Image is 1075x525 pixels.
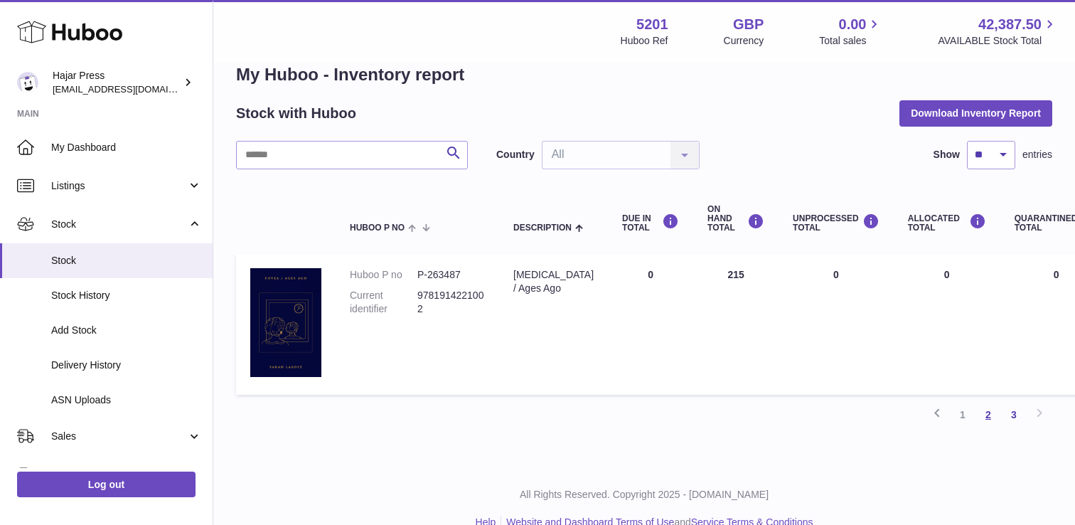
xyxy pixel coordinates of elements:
span: Listings [51,179,187,193]
dt: Huboo P no [350,268,417,282]
a: Log out [17,472,196,497]
span: My Dashboard [51,141,202,154]
a: 1 [950,402,975,428]
div: Currency [724,34,764,48]
span: Sales [51,430,187,443]
span: ASN Uploads [51,393,202,407]
td: 215 [693,254,779,395]
span: Stock [51,254,202,267]
span: [EMAIL_ADDRESS][DOMAIN_NAME] [53,83,209,95]
a: 0.00 Total sales [819,15,882,48]
span: Huboo P no [350,223,405,233]
span: 42,387.50 [978,15,1042,34]
span: Total sales [819,34,882,48]
label: Country [496,148,535,161]
span: Description [513,223,572,233]
img: product image [250,268,321,377]
span: Add Stock [51,324,202,337]
img: editorial@hajarpress.com [17,72,38,93]
strong: GBP [733,15,764,34]
span: 0.00 [839,15,867,34]
label: Show [934,148,960,161]
p: All Rights Reserved. Copyright 2025 - [DOMAIN_NAME] [225,488,1064,502]
td: 0 [608,254,693,395]
div: UNPROCESSED Total [793,213,879,233]
div: Huboo Ref [621,34,668,48]
div: Hajar Press [53,69,181,96]
span: Stock [51,218,187,231]
span: Delivery History [51,359,202,372]
a: 42,387.50 AVAILABLE Stock Total [938,15,1058,48]
dt: Current identifier [350,289,417,316]
div: DUE IN TOTAL [622,213,679,233]
span: 0 [1054,269,1059,280]
button: Download Inventory Report [899,100,1052,126]
strong: 5201 [636,15,668,34]
h1: My Huboo - Inventory report [236,63,1052,86]
td: 0 [779,254,894,395]
div: [MEDICAL_DATA] / Ages Ago [513,268,594,295]
h2: Stock with Huboo [236,104,356,123]
a: 3 [1001,402,1027,428]
span: AVAILABLE Stock Total [938,34,1058,48]
div: ON HAND Total [707,205,764,233]
dd: P-263487 [417,268,485,282]
div: ALLOCATED Total [908,213,986,233]
span: Stock History [51,289,202,302]
a: 2 [975,402,1001,428]
td: 0 [894,254,1000,395]
span: entries [1022,148,1052,161]
dd: 9781914221002 [417,289,485,316]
